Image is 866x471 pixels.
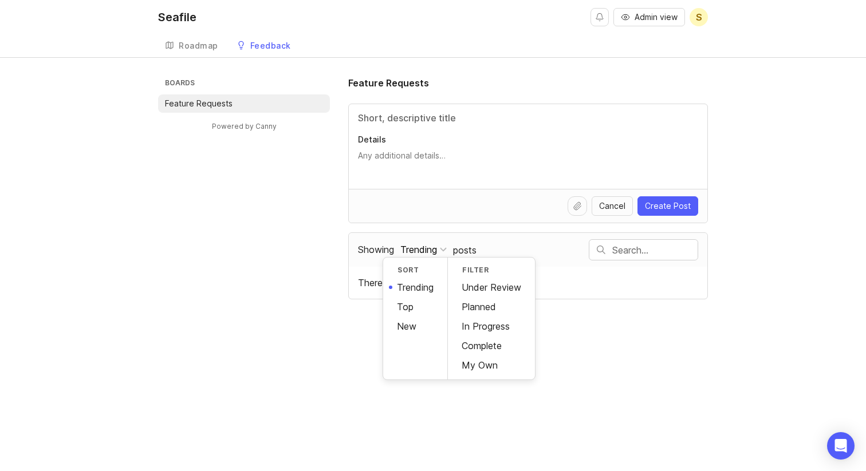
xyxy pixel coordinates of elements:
h3: Boards [163,76,330,92]
button: Cancel [592,196,633,216]
h1: Feature Requests [348,76,429,90]
a: Feedback [230,34,298,58]
div: There are no posts. [349,267,707,299]
button: Create Post [637,196,698,216]
div: Open Intercom Messenger [827,432,855,460]
div: New [383,316,447,336]
button: Showing [398,242,449,258]
input: Title [358,111,698,125]
span: Showing [358,244,394,255]
button: S [690,8,708,26]
div: Feedback [250,42,291,50]
input: Search… [612,244,698,256]
span: Create Post [645,200,691,212]
div: Planned [448,297,535,316]
a: Roadmap [158,34,225,58]
div: Complete [448,336,535,355]
div: Seafile [158,11,196,23]
a: Powered by Canny [210,120,278,133]
textarea: Details [358,150,698,173]
span: Cancel [599,200,625,212]
div: Sort [383,262,447,278]
span: Admin view [635,11,678,23]
span: S [696,10,702,24]
div: My Own [448,355,535,375]
div: Under Review [448,278,535,297]
div: Trending [400,243,437,256]
div: Trending [383,278,447,297]
button: Notifications [591,8,609,26]
p: Details [358,134,698,145]
div: Filter [448,262,535,278]
button: Admin view [613,8,685,26]
div: Roadmap [179,42,218,50]
a: Feature Requests [158,94,330,113]
div: Top [383,297,447,316]
p: Feature Requests [165,98,233,109]
span: posts [453,244,477,256]
div: In Progress [448,316,535,336]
